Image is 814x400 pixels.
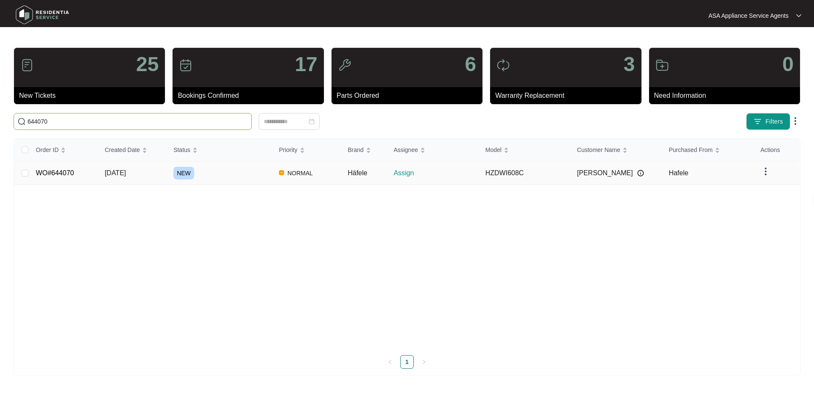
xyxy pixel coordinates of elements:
[98,139,167,161] th: Created Date
[796,14,801,18] img: dropdown arrow
[29,139,98,161] th: Order ID
[479,139,570,161] th: Model
[465,54,476,74] p: 6
[19,91,165,101] p: New Tickets
[624,54,635,74] p: 3
[348,145,363,154] span: Brand
[279,170,284,175] img: Vercel Logo
[387,139,478,161] th: Assignee
[495,91,641,101] p: Warranty Replacement
[105,145,140,154] span: Created Date
[577,168,633,178] span: [PERSON_NAME]
[662,139,753,161] th: Purchased From
[761,166,771,177] img: dropdown arrow
[341,139,387,161] th: Brand
[654,91,800,101] p: Need Information
[746,113,790,130] button: filter iconFilters
[36,169,74,177] a: WO#644070
[173,167,194,179] span: NEW
[401,356,413,368] a: 1
[383,355,397,369] li: Previous Page
[637,170,644,177] img: Info icon
[105,169,126,177] span: [DATE]
[295,54,317,74] p: 17
[753,117,762,126] img: filter icon
[167,139,272,161] th: Status
[338,58,351,72] img: icon
[28,117,248,126] input: Search by Order Id, Assignee Name, Customer Name, Brand and Model
[393,145,418,154] span: Assignee
[337,91,482,101] p: Parts Ordered
[669,169,688,177] span: Hafele
[387,359,393,364] span: left
[765,117,783,126] span: Filters
[570,139,662,161] th: Customer Name
[13,2,72,28] img: residentia service logo
[36,145,59,154] span: Order ID
[173,145,190,154] span: Status
[782,54,794,74] p: 0
[400,355,414,369] li: 1
[708,11,789,20] p: ASA Appliance Service Agents
[417,355,431,369] button: right
[754,139,800,161] th: Actions
[421,359,427,364] span: right
[284,168,316,178] span: NORMAL
[20,58,34,72] img: icon
[348,169,367,177] span: Häfele
[496,58,510,72] img: icon
[479,161,570,185] td: HZDWI608C
[655,58,669,72] img: icon
[383,355,397,369] button: left
[279,145,298,154] span: Priority
[272,139,341,161] th: Priority
[136,54,159,74] p: 25
[178,91,323,101] p: Bookings Confirmed
[577,145,620,154] span: Customer Name
[17,117,26,126] img: search-icon
[485,145,502,154] span: Model
[393,168,478,178] p: Assign
[417,355,431,369] li: Next Page
[790,116,800,126] img: dropdown arrow
[669,145,712,154] span: Purchased From
[179,58,192,72] img: icon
